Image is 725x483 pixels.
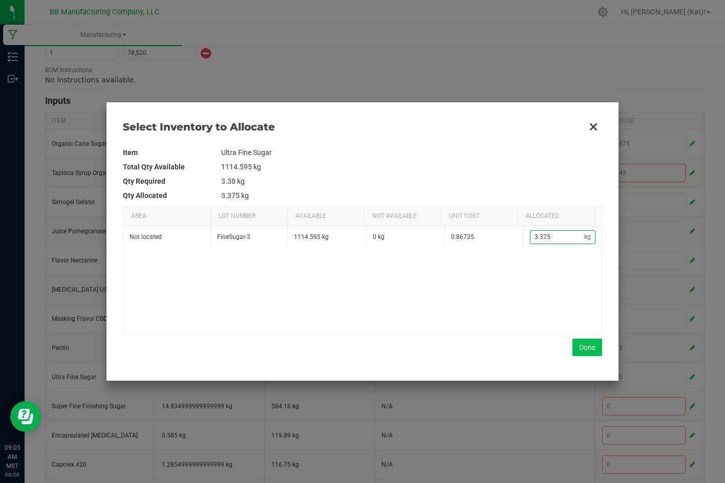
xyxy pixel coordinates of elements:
span: Not located [130,233,162,240]
span: Area [131,212,146,221]
button: Done [572,339,602,356]
span: Not Available [372,212,417,221]
th: Qty Required [123,174,221,188]
th: Item [123,145,221,160]
td: Ultra Fine Sugar [221,145,602,160]
span: Lot Number [219,212,255,221]
button: Close [583,116,604,138]
td: 1114.595 kg [287,226,366,248]
span: Unit Cost [449,212,480,221]
iframe: Resource center [10,401,41,432]
span: Select Inventory to Allocate [123,120,583,134]
span: Allocated [526,212,559,221]
div: Data table [123,207,602,334]
th: Total Qty Available [123,160,221,174]
th: Qty Allocated [123,188,221,203]
td: 0.86735 [444,226,523,248]
span: kg [584,233,595,241]
span: Available [295,212,326,221]
td: 1114.595 kg [221,160,602,174]
td: 0 kg [366,226,445,248]
td: 3.375 kg [221,188,602,203]
td: 3.38 kg [221,174,602,188]
td: FineSugar-3 [210,226,287,248]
